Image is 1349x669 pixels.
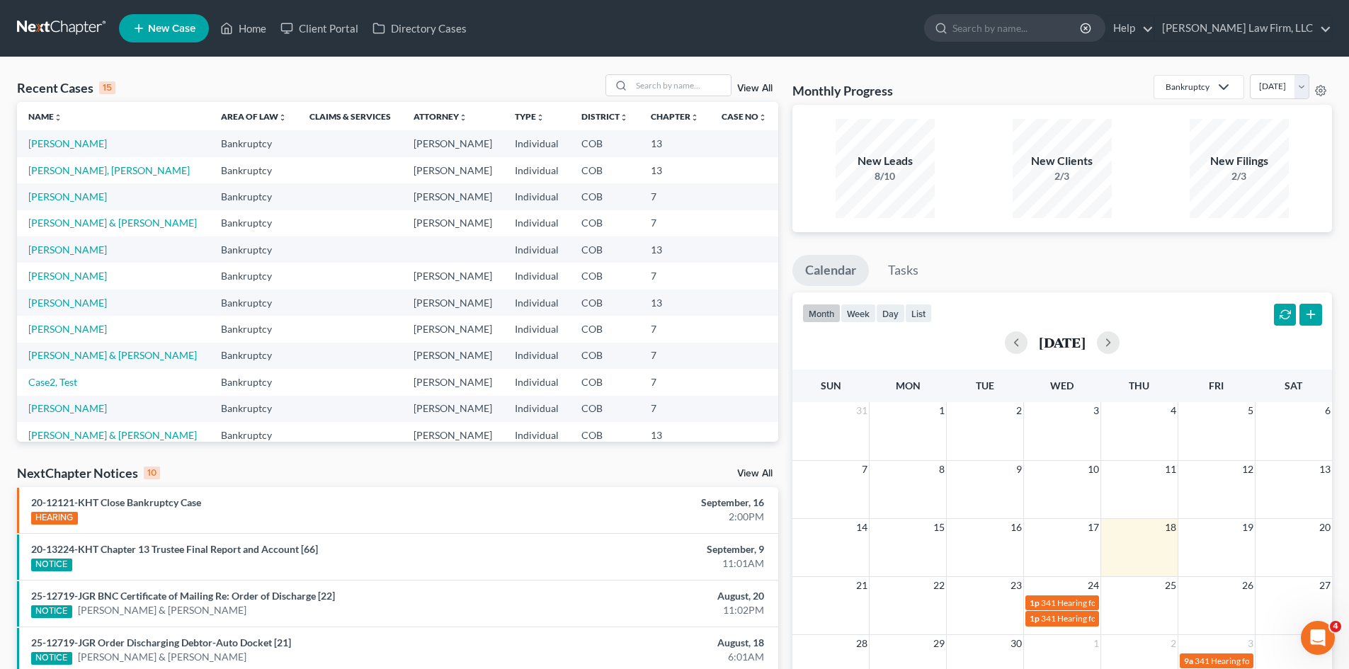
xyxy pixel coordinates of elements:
button: week [841,304,876,323]
span: 27 [1318,577,1332,594]
th: Claims & Services [298,102,402,130]
div: 15 [99,81,115,94]
a: [PERSON_NAME] [28,402,107,414]
td: Bankruptcy [210,263,298,289]
div: 11:02PM [529,603,764,617]
span: 4 [1330,621,1341,632]
a: [PERSON_NAME] [28,244,107,256]
td: 7 [639,369,710,395]
td: Individual [503,316,570,342]
i: unfold_more [54,113,62,122]
span: 13 [1318,461,1332,478]
td: Individual [503,263,570,289]
span: Sun [821,379,841,391]
span: 30 [1009,635,1023,652]
span: Thu [1129,379,1149,391]
a: Help [1106,16,1154,41]
div: HEARING [31,512,78,525]
td: [PERSON_NAME] [402,263,503,289]
td: Bankruptcy [210,210,298,236]
div: 2/3 [1013,169,1112,183]
span: 18 [1163,519,1178,536]
a: [PERSON_NAME] [28,323,107,335]
td: [PERSON_NAME] [402,316,503,342]
td: Individual [503,369,570,395]
span: 9 [1015,461,1023,478]
span: Sat [1285,379,1302,391]
span: 20 [1318,519,1332,536]
span: New Case [148,23,195,34]
input: Search by name... [952,15,1082,41]
td: 13 [639,422,710,448]
a: Area of Lawunfold_more [221,111,287,122]
a: [PERSON_NAME] & [PERSON_NAME] [78,603,246,617]
a: [PERSON_NAME] & [PERSON_NAME] [28,349,197,361]
td: COB [570,422,639,448]
td: Individual [503,130,570,156]
a: Districtunfold_more [581,111,628,122]
span: 16 [1009,519,1023,536]
td: 7 [639,396,710,422]
td: Bankruptcy [210,369,298,395]
i: unfold_more [536,113,545,122]
td: Bankruptcy [210,183,298,210]
span: 6 [1324,402,1332,419]
i: unfold_more [620,113,628,122]
td: Bankruptcy [210,290,298,316]
td: 13 [639,157,710,183]
td: 13 [639,236,710,263]
div: NextChapter Notices [17,464,160,481]
span: 14 [855,519,869,536]
div: NOTICE [31,605,72,618]
button: day [876,304,905,323]
td: [PERSON_NAME] [402,210,503,236]
a: [PERSON_NAME] [28,137,107,149]
td: [PERSON_NAME] [402,130,503,156]
td: Individual [503,157,570,183]
div: 11:01AM [529,556,764,571]
span: 28 [855,635,869,652]
span: 1 [1092,635,1100,652]
td: Bankruptcy [210,316,298,342]
td: COB [570,369,639,395]
span: 1p [1030,613,1040,624]
a: View All [737,84,773,93]
span: 24 [1086,577,1100,594]
td: [PERSON_NAME] [402,422,503,448]
span: 17 [1086,519,1100,536]
span: 5 [1246,402,1255,419]
td: Individual [503,290,570,316]
td: 7 [639,316,710,342]
td: Bankruptcy [210,157,298,183]
a: [PERSON_NAME] & [PERSON_NAME] [28,217,197,229]
span: 23 [1009,577,1023,594]
div: NOTICE [31,559,72,571]
span: Tue [976,379,994,391]
td: Individual [503,210,570,236]
a: [PERSON_NAME] & [PERSON_NAME] [78,650,246,664]
div: 2:00PM [529,510,764,524]
div: Bankruptcy [1166,81,1209,93]
span: 12 [1241,461,1255,478]
a: [PERSON_NAME] Law Firm, LLC [1155,16,1331,41]
td: Bankruptcy [210,396,298,422]
i: unfold_more [758,113,767,122]
a: [PERSON_NAME] [28,270,107,282]
td: Bankruptcy [210,343,298,369]
a: [PERSON_NAME] & [PERSON_NAME] [28,429,197,441]
i: unfold_more [278,113,287,122]
a: [PERSON_NAME] [28,297,107,309]
a: 20-13224-KHT Chapter 13 Trustee Final Report and Account [66] [31,543,318,555]
td: Bankruptcy [210,130,298,156]
a: 25-12719-JGR Order Discharging Debtor-Auto Docket [21] [31,636,291,648]
i: unfold_more [459,113,467,122]
a: Home [213,16,273,41]
span: Wed [1050,379,1074,391]
td: COB [570,263,639,289]
span: 26 [1241,577,1255,594]
span: 8 [938,461,946,478]
span: 21 [855,577,869,594]
td: 13 [639,130,710,156]
td: COB [570,396,639,422]
td: Individual [503,396,570,422]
